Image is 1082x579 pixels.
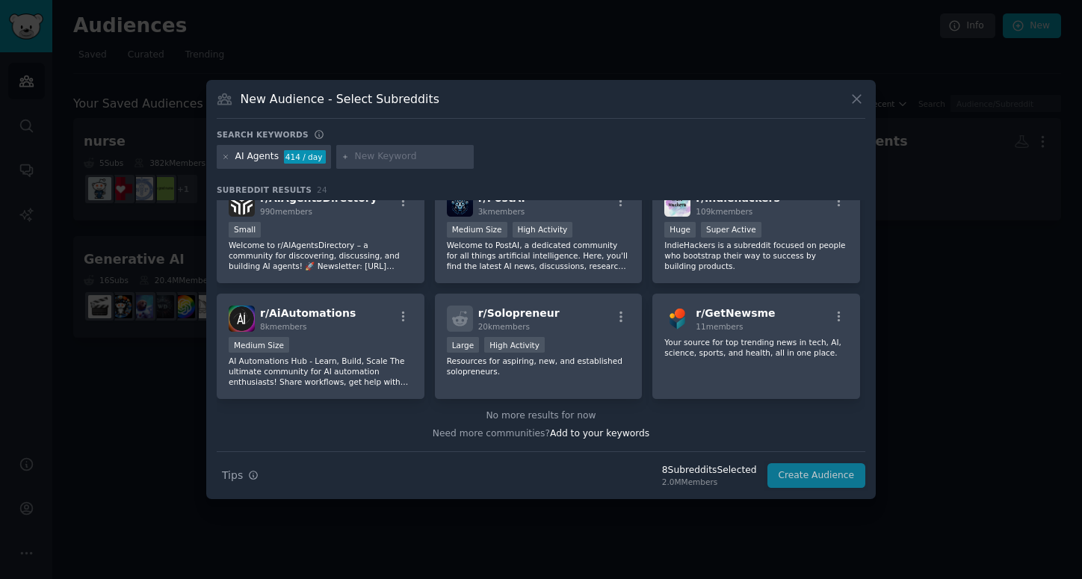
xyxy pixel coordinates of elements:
img: PostAI [447,191,473,217]
div: Need more communities? [217,422,865,441]
span: Add to your keywords [550,428,649,439]
span: Tips [222,468,243,483]
div: Large [447,337,480,353]
div: High Activity [513,222,573,238]
span: 3k members [478,207,525,216]
img: GetNewsme [664,306,690,332]
h3: New Audience - Select Subreddits [241,91,439,107]
span: r/ AIAgentsDirectory [260,192,377,204]
div: Small [229,222,261,238]
div: 8 Subreddit s Selected [662,464,757,477]
div: Huge [664,222,696,238]
span: r/ PostAI [478,192,525,204]
span: Subreddit Results [217,185,312,195]
p: Welcome to PostAI, a dedicated community for all things artificial intelligence. Here, you'll fin... [447,240,631,271]
span: 109k members [696,207,752,216]
span: 8k members [260,322,307,331]
div: AI Agents [235,150,279,164]
div: Super Active [701,222,761,238]
p: Welcome to r/AIAgentsDirectory – a community for discovering, discussing, and building AI agents!... [229,240,412,271]
div: No more results for now [217,409,865,423]
span: r/ indiehackers [696,192,780,204]
img: indiehackers [664,191,690,217]
div: 414 / day [284,150,326,164]
span: 24 [317,185,327,194]
div: High Activity [484,337,545,353]
img: AIAgentsDirectory [229,191,255,217]
span: 990 members [260,207,312,216]
div: Medium Size [229,337,289,353]
span: 20k members [478,322,530,331]
div: Medium Size [447,222,507,238]
span: r/ GetNewsme [696,307,775,319]
p: IndieHackers is a subreddit focused on people who bootstrap their way to success by building prod... [664,240,848,271]
img: AiAutomations [229,306,255,332]
span: r/ AiAutomations [260,307,356,319]
p: Your source for top trending news in tech, AI, science, sports, and health, all in one place. [664,337,848,358]
button: Tips [217,462,264,489]
p: AI Automations Hub - Learn, Build, Scale The ultimate community for AI automation enthusiasts! Sh... [229,356,412,387]
span: r/ Solopreneur [478,307,560,319]
p: Resources for aspiring, new, and established solopreneurs. [447,356,631,377]
input: New Keyword [355,150,469,164]
span: 11 members [696,322,743,331]
div: 2.0M Members [662,477,757,487]
h3: Search keywords [217,129,309,140]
